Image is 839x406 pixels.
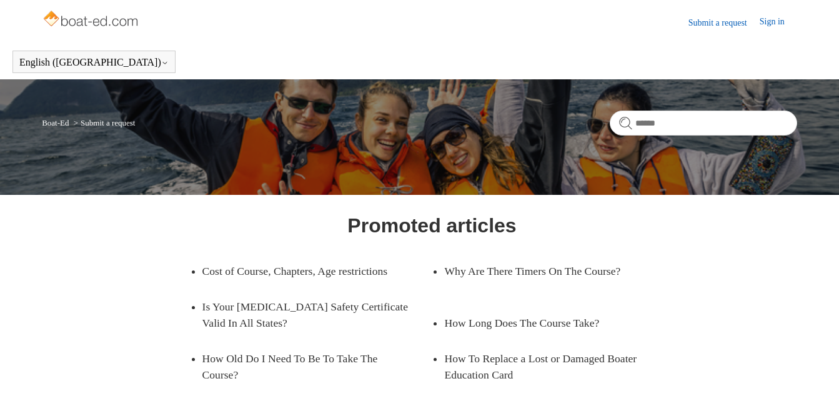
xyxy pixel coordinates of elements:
a: Submit a request [688,16,760,29]
li: Submit a request [71,118,136,127]
a: How To Replace a Lost or Damaged Boater Education Card [444,341,674,393]
img: Boat-Ed Help Center home page [42,7,141,32]
a: Boat-Ed [42,118,69,127]
input: Search [610,111,797,136]
a: Is Your [MEDICAL_DATA] Safety Certificate Valid In All States? [202,289,432,341]
a: Why Are There Timers On The Course? [444,254,655,289]
a: How Long Does The Course Take? [444,305,655,340]
a: Cost of Course, Chapters, Age restrictions [202,254,414,289]
button: English ([GEOGRAPHIC_DATA]) [19,57,169,68]
li: Boat-Ed [42,118,71,127]
a: How Old Do I Need To Be To Take The Course? [202,341,414,393]
a: Sign in [760,15,797,30]
h1: Promoted articles [347,210,516,240]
